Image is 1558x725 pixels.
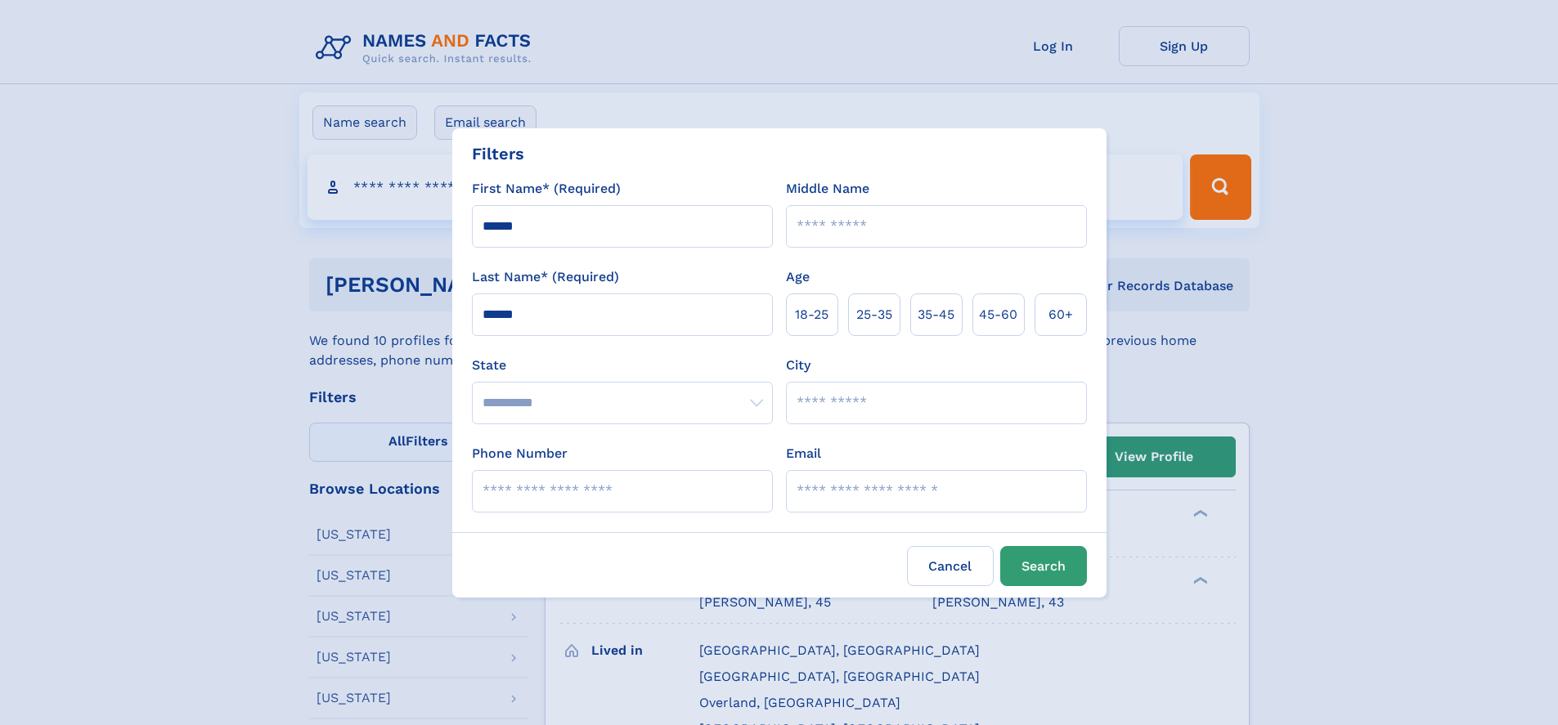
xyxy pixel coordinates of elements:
label: Cancel [907,546,994,586]
span: 45‑60 [979,305,1017,324]
label: Phone Number [472,444,568,463]
label: First Name* (Required) [472,179,621,199]
span: 18‑25 [795,305,828,324]
span: 60+ [1048,305,1073,324]
label: Email [786,444,821,463]
label: Age [786,267,810,287]
button: Search [1000,546,1087,586]
label: Middle Name [786,179,869,199]
label: City [786,356,810,375]
label: Last Name* (Required) [472,267,619,287]
span: 25‑35 [856,305,892,324]
span: 35‑45 [918,305,954,324]
div: Filters [472,141,524,166]
label: State [472,356,773,375]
